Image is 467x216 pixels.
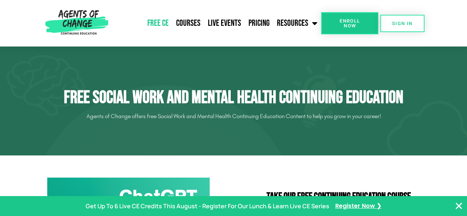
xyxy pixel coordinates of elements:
a: Enroll Now [321,12,378,34]
p: Agents of Change offers free Social Work and Mental Health Continuing Education Content to help y... [27,110,440,122]
a: SIGN IN [380,15,425,32]
a: Free CE [144,14,172,32]
a: Resources [273,14,321,32]
a: Pricing [245,14,273,32]
nav: Menu [111,14,321,32]
span: SIGN IN [392,21,413,26]
a: Live Events [204,14,245,32]
h2: Take Our FREE Continuing Education Course [237,192,440,202]
p: Get Up To 6 Live CE Credits This August - Register For Our Lunch & Learn Live CE Series [86,201,329,212]
a: Courses [172,14,204,32]
h1: Free Social Work and Mental Health Continuing Education [27,87,440,109]
span: Enroll Now [333,18,367,28]
button: Close Banner [454,202,463,210]
a: Register Now ❯ [335,201,381,212]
